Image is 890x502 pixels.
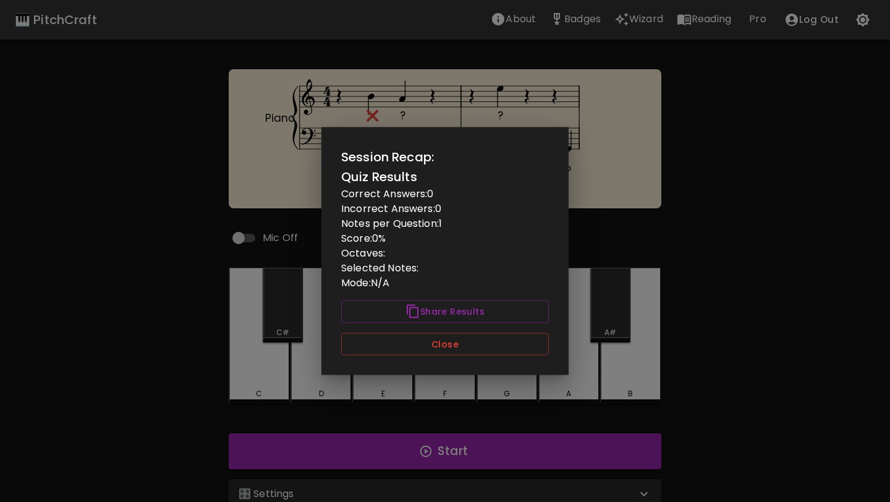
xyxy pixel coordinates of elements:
[341,333,549,355] button: Close
[341,246,549,261] p: Octaves:
[341,187,549,202] p: Correct Answers: 0
[341,202,549,216] p: Incorrect Answers: 0
[341,276,549,291] p: Mode: N/A
[341,300,549,323] button: Share Results
[341,167,549,187] h6: Quiz Results
[341,216,549,231] p: Notes per Question: 1
[341,147,549,167] h2: Session Recap:
[341,231,549,246] p: Score: 0 %
[341,261,549,276] p: Selected Notes:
